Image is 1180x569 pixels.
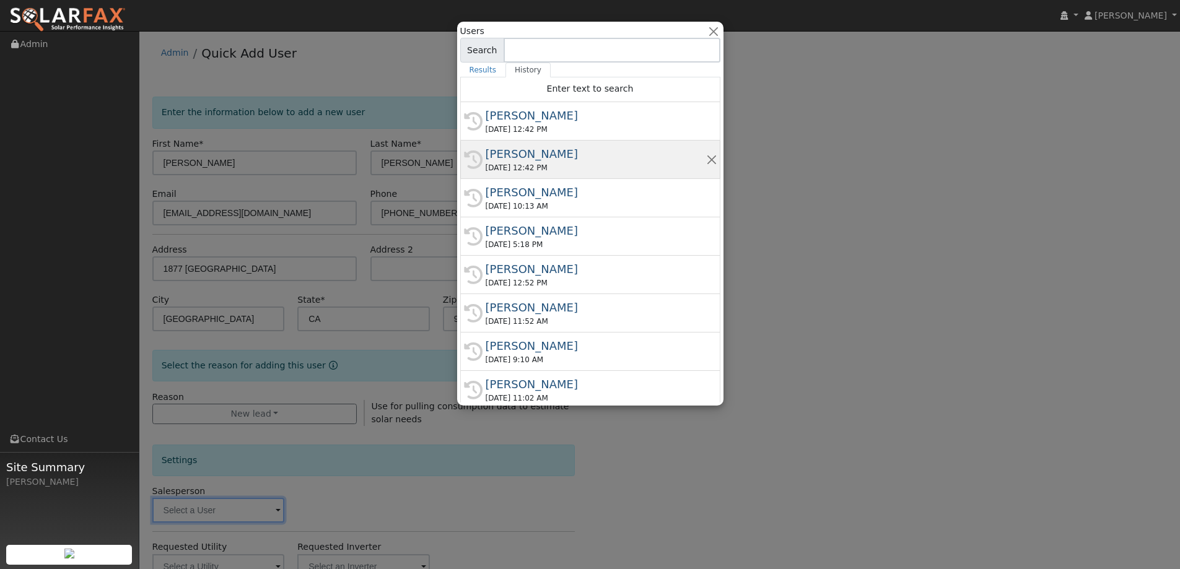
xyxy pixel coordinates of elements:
[460,25,484,38] span: Users
[486,184,706,201] div: [PERSON_NAME]
[64,549,74,558] img: retrieve
[460,63,506,77] a: Results
[486,239,706,250] div: [DATE] 5:18 PM
[486,316,706,327] div: [DATE] 11:52 AM
[486,299,706,316] div: [PERSON_NAME]
[464,112,483,131] i: History
[706,153,717,166] button: Remove this history
[486,277,706,289] div: [DATE] 12:52 PM
[464,150,483,169] i: History
[464,342,483,361] i: History
[1095,11,1167,20] span: [PERSON_NAME]
[486,107,706,124] div: [PERSON_NAME]
[460,38,504,63] span: Search
[9,7,126,33] img: SolarFax
[486,201,706,212] div: [DATE] 10:13 AM
[486,354,706,365] div: [DATE] 9:10 AM
[486,261,706,277] div: [PERSON_NAME]
[547,84,634,93] span: Enter text to search
[486,146,706,162] div: [PERSON_NAME]
[486,393,706,404] div: [DATE] 11:02 AM
[464,189,483,207] i: History
[6,476,133,489] div: [PERSON_NAME]
[486,162,706,173] div: [DATE] 12:42 PM
[464,227,483,246] i: History
[505,63,551,77] a: History
[6,459,133,476] span: Site Summary
[486,376,706,393] div: [PERSON_NAME]
[464,381,483,399] i: History
[486,337,706,354] div: [PERSON_NAME]
[486,222,706,239] div: [PERSON_NAME]
[464,266,483,284] i: History
[464,304,483,323] i: History
[486,124,706,135] div: [DATE] 12:42 PM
